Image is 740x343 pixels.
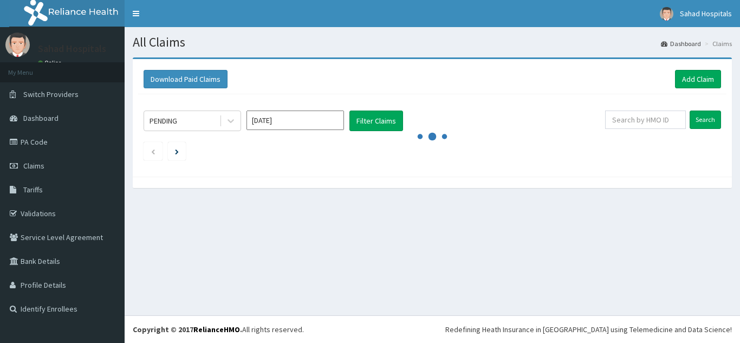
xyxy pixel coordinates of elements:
a: Dashboard [661,39,701,48]
span: Claims [23,161,44,171]
p: Sahad Hospitals [38,44,106,54]
span: Dashboard [23,113,59,123]
img: User Image [660,7,673,21]
div: PENDING [150,115,177,126]
button: Download Paid Claims [144,70,228,88]
a: Next page [175,146,179,156]
input: Search [690,111,721,129]
span: Switch Providers [23,89,79,99]
footer: All rights reserved. [125,315,740,343]
a: Previous page [151,146,155,156]
div: Redefining Heath Insurance in [GEOGRAPHIC_DATA] using Telemedicine and Data Science! [445,324,732,335]
h1: All Claims [133,35,732,49]
li: Claims [702,39,732,48]
button: Filter Claims [349,111,403,131]
a: Online [38,59,64,67]
input: Search by HMO ID [605,111,686,129]
span: Tariffs [23,185,43,195]
a: Add Claim [675,70,721,88]
input: Select Month and Year [246,111,344,130]
svg: audio-loading [416,120,449,153]
span: Sahad Hospitals [680,9,732,18]
img: User Image [5,33,30,57]
a: RelianceHMO [193,325,240,334]
strong: Copyright © 2017 . [133,325,242,334]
